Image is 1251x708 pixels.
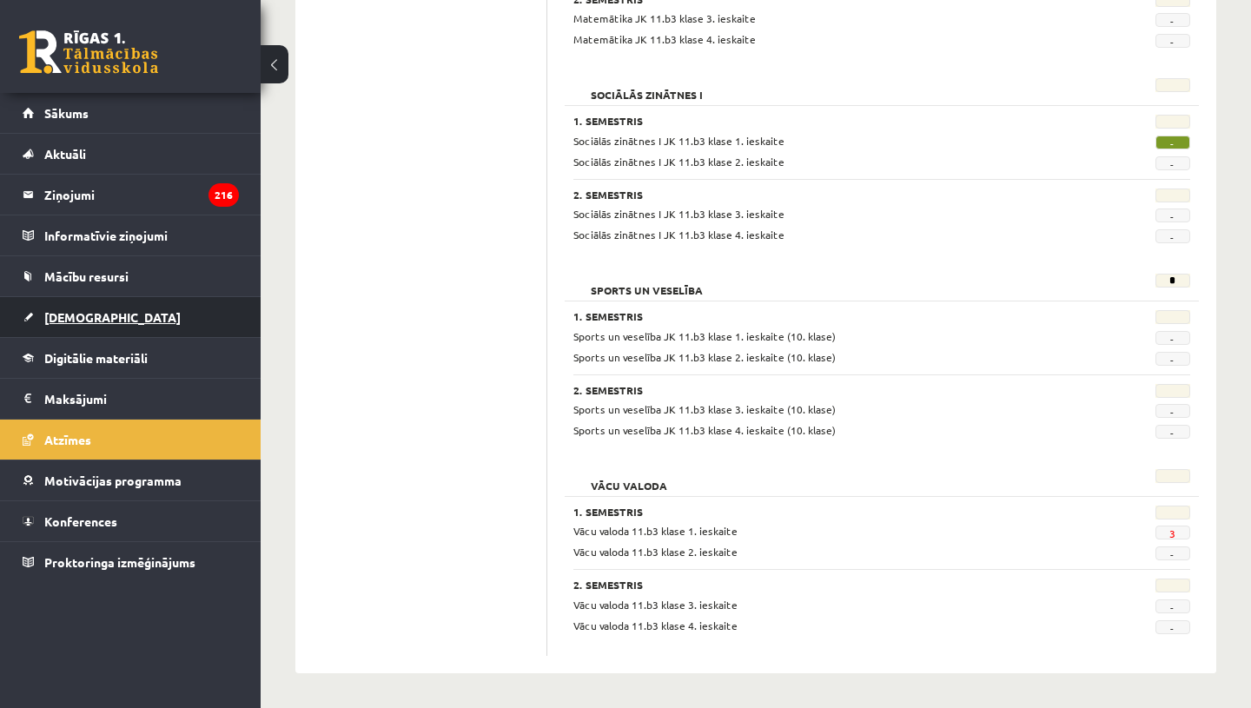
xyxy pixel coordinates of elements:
span: - [1155,620,1190,634]
span: Sports un veselība JK 11.b3 klase 4. ieskaite (10. klase) [573,423,836,437]
a: Proktoringa izmēģinājums [23,542,239,582]
span: - [1155,136,1190,149]
h3: 1. Semestris [573,506,1083,518]
legend: Informatīvie ziņojumi [44,215,239,255]
h2: Sports un veselība [573,274,720,291]
h3: 1. Semestris [573,115,1083,127]
a: Ziņojumi216 [23,175,239,215]
a: Rīgas 1. Tālmācības vidusskola [19,30,158,74]
h3: 2. Semestris [573,189,1083,201]
span: Vācu valoda 11.b3 klase 1. ieskaite [573,524,738,538]
span: Atzīmes [44,432,91,447]
span: Matemātika JK 11.b3 klase 3. ieskaite [573,11,756,25]
span: Vācu valoda 11.b3 klase 4. ieskaite [573,619,738,632]
span: Sākums [44,105,89,121]
span: [DEMOGRAPHIC_DATA] [44,309,181,325]
legend: Maksājumi [44,379,239,419]
span: Matemātika JK 11.b3 klase 4. ieskaite [573,32,756,46]
span: Sociālās zinātnes I JK 11.b3 klase 3. ieskaite [573,207,784,221]
span: Aktuāli [44,146,86,162]
span: - [1155,352,1190,366]
a: 3 [1169,526,1175,540]
a: Sākums [23,93,239,133]
span: Motivācijas programma [44,473,182,488]
a: Atzīmes [23,420,239,460]
span: - [1155,156,1190,170]
span: - [1155,404,1190,418]
a: Informatīvie ziņojumi [23,215,239,255]
legend: Ziņojumi [44,175,239,215]
span: Sociālās zinātnes I JK 11.b3 klase 4. ieskaite [573,228,784,242]
span: - [1155,331,1190,345]
span: Vācu valoda 11.b3 klase 2. ieskaite [573,545,738,559]
span: - [1155,34,1190,48]
i: 216 [208,183,239,207]
a: Mācību resursi [23,256,239,296]
span: - [1155,425,1190,439]
span: Proktoringa izmēģinājums [44,554,195,570]
a: Motivācijas programma [23,460,239,500]
span: - [1155,546,1190,560]
span: Sports un veselība JK 11.b3 klase 3. ieskaite (10. klase) [573,402,836,416]
span: Sports un veselība JK 11.b3 klase 2. ieskaite (10. klase) [573,350,836,364]
span: - [1155,13,1190,27]
h2: Vācu valoda [573,469,685,486]
a: Maksājumi [23,379,239,419]
h3: 2. Semestris [573,579,1083,591]
h3: 2. Semestris [573,384,1083,396]
span: Digitālie materiāli [44,350,148,366]
a: Digitālie materiāli [23,338,239,378]
span: Sports un veselība JK 11.b3 klase 1. ieskaite (10. klase) [573,329,836,343]
span: Vācu valoda 11.b3 klase 3. ieskaite [573,598,738,612]
span: Sociālās zinātnes I JK 11.b3 klase 2. ieskaite [573,155,784,169]
a: Aktuāli [23,134,239,174]
h2: Sociālās zinātnes I [573,78,720,96]
span: Konferences [44,513,117,529]
span: - [1155,599,1190,613]
a: Konferences [23,501,239,541]
a: [DEMOGRAPHIC_DATA] [23,297,239,337]
h3: 1. Semestris [573,310,1083,322]
span: Sociālās zinātnes I JK 11.b3 klase 1. ieskaite [573,134,784,148]
span: - [1155,229,1190,243]
span: - [1155,208,1190,222]
span: Mācību resursi [44,268,129,284]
